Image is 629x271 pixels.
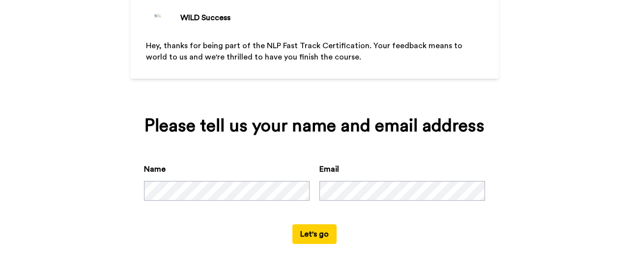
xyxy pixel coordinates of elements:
[180,12,230,24] div: WILD Success
[146,42,464,61] span: Hey, thanks for being part of the NLP Fast Track Certification. Your feedback means to world to u...
[144,116,485,136] div: Please tell us your name and email address
[292,224,337,244] button: Let's go
[319,163,339,175] label: Email
[144,163,166,175] label: Name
